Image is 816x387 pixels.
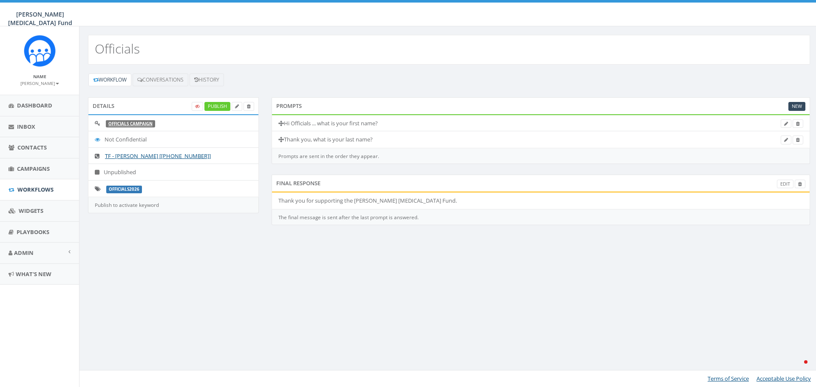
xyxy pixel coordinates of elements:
[106,186,142,193] label: Officials2026
[272,131,810,148] li: Thank you, what is your last name?
[272,175,810,192] div: Final Response
[33,73,46,79] small: Name
[17,186,54,193] span: Workflows
[788,102,805,111] a: New
[777,180,793,189] a: Edit
[24,35,56,67] img: Rally_Corp_Logo_1.png
[17,102,52,109] span: Dashboard
[272,148,810,164] div: Prompts are sent in the order they appear.
[19,207,43,215] span: Widgets
[95,42,140,56] h2: Officials
[88,197,259,213] div: Publish to activate keyword
[190,73,224,86] a: History
[88,131,258,148] li: Not Confidential
[108,121,153,127] a: Officials Campaign
[17,123,35,130] span: Inbox
[20,79,59,87] a: [PERSON_NAME]
[756,375,811,382] a: Acceptable Use Policy
[105,152,211,160] a: TF - [PERSON_NAME] [[PHONE_NUMBER]]
[20,80,59,86] small: [PERSON_NAME]
[787,358,807,379] iframe: Intercom live chat
[16,270,51,278] span: What's New
[8,10,72,27] span: [PERSON_NAME] [MEDICAL_DATA] Fund
[17,144,47,151] span: Contacts
[88,97,259,114] div: Details
[14,249,34,257] span: Admin
[272,97,810,114] div: Prompts
[88,164,258,181] li: Unpublished
[17,165,50,172] span: Campaigns
[272,209,810,226] div: The final message is sent after the last prompt is answered.
[204,102,230,111] a: Publish
[133,73,188,86] a: Conversations
[708,375,749,382] a: Terms of Service
[272,115,810,132] li: Hi Officials ... what is your first name?
[272,192,810,209] li: Thank you for supporting the [PERSON_NAME] [MEDICAL_DATA] Fund.
[88,73,131,86] a: Workflow
[17,228,49,236] span: Playbooks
